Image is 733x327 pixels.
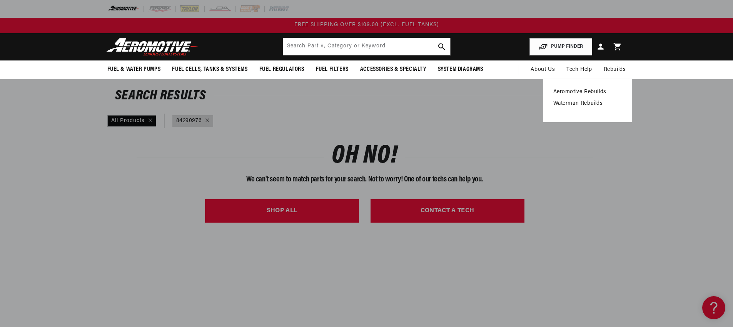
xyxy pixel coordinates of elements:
summary: Tech Help [561,60,598,79]
a: About Us [525,60,561,79]
span: System Diagrams [438,65,483,74]
summary: Accessories & Specialty [354,60,432,79]
summary: Fuel Cells, Tanks & Systems [166,60,253,79]
a: CONTACT A TECH [371,199,524,223]
button: PUMP FINDER [529,38,592,55]
p: We can't seem to match parts for your search. Not to worry! One of our techs can help you. [137,173,593,186]
span: Rebuilds [604,65,626,74]
summary: Fuel & Water Pumps [102,60,167,79]
span: Fuel Regulators [259,65,304,74]
img: Aeromotive [104,38,200,56]
h2: Search Results [115,90,618,102]
span: Accessories & Specialty [360,65,426,74]
span: Tech Help [566,65,592,74]
input: Search by Part Number, Category or Keyword [283,38,450,55]
summary: Fuel Filters [310,60,354,79]
span: Fuel Filters [316,65,349,74]
span: Fuel Cells, Tanks & Systems [172,65,247,74]
h1: OH NO! [332,145,397,168]
span: FREE SHIPPING OVER $109.00 (EXCL. FUEL TANKS) [294,22,439,28]
a: Aeromotive Rebuilds [553,89,622,96]
a: 84290976 [176,117,202,125]
summary: System Diagrams [432,60,489,79]
button: search button [433,38,450,55]
a: Waterman Rebuilds [553,100,622,107]
a: SHOP ALL [205,199,359,223]
summary: Rebuilds [598,60,632,79]
span: Fuel & Water Pumps [107,65,161,74]
summary: Fuel Regulators [254,60,310,79]
span: About Us [531,67,555,72]
div: All Products [107,115,156,127]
